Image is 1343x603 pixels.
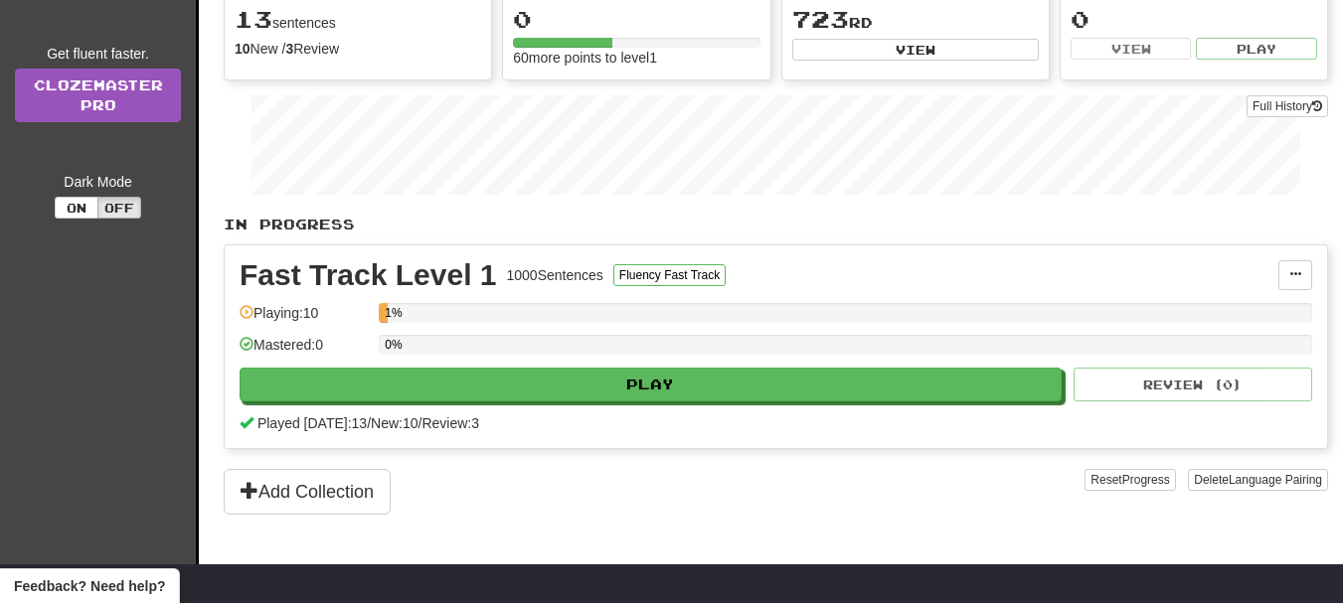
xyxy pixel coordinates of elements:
div: New / Review [235,39,481,59]
div: Get fluent faster. [15,44,181,64]
div: 0 [513,7,759,32]
div: 1000 Sentences [507,265,603,285]
div: Mastered: 0 [240,335,369,368]
div: rd [792,7,1039,33]
a: ClozemasterPro [15,69,181,122]
div: Playing: 10 [240,303,369,336]
p: In Progress [224,215,1328,234]
div: sentences [235,7,481,33]
button: DeleteLanguage Pairing [1188,469,1328,491]
button: On [55,197,98,219]
button: Play [240,368,1062,401]
span: Played [DATE]: 13 [257,415,367,431]
span: New: 10 [371,415,418,431]
span: Progress [1122,473,1170,487]
strong: 10 [235,41,251,57]
button: Fluency Fast Track [613,264,726,286]
button: Play [1196,38,1317,60]
span: / [367,415,371,431]
button: View [792,39,1039,61]
span: / [419,415,422,431]
span: Review: 3 [421,415,479,431]
div: Dark Mode [15,172,181,192]
div: 60 more points to level 1 [513,48,759,68]
div: 1% [385,303,388,323]
button: Off [97,197,141,219]
button: Review (0) [1074,368,1312,401]
span: 13 [235,5,272,33]
span: Language Pairing [1229,473,1322,487]
strong: 3 [285,41,293,57]
div: 0 [1071,7,1317,32]
button: Full History [1247,95,1328,117]
button: Add Collection [224,469,391,515]
button: View [1071,38,1192,60]
button: ResetProgress [1085,469,1175,491]
span: 723 [792,5,849,33]
div: Fast Track Level 1 [240,260,497,290]
span: Open feedback widget [14,576,165,596]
